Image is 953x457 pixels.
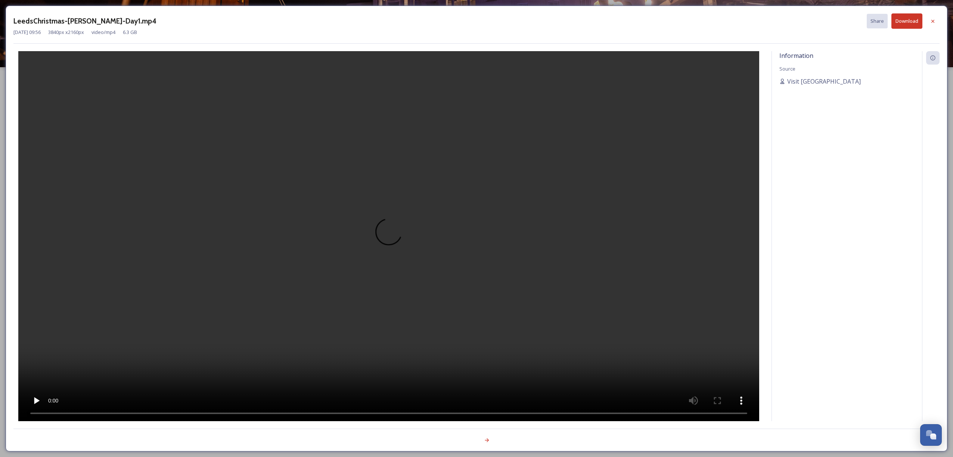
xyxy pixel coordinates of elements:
[123,29,137,36] span: 6.3 GB
[48,29,84,36] span: 3840 px x 2160 px
[779,52,813,60] span: Information
[920,424,942,446] button: Open Chat
[867,14,888,28] button: Share
[13,29,41,36] span: [DATE] 09:56
[91,29,115,36] span: video/mp4
[891,13,922,29] button: Download
[787,77,861,86] span: Visit [GEOGRAPHIC_DATA]
[779,65,795,72] span: Source
[13,16,156,27] h3: LeedsChristmas-[PERSON_NAME]-Day1.mp4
